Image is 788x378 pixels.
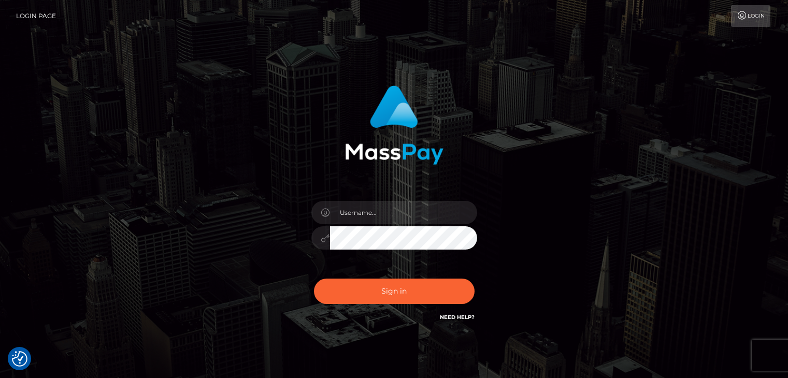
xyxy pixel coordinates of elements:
input: Username... [330,201,477,224]
img: Revisit consent button [12,351,27,367]
button: Consent Preferences [12,351,27,367]
button: Sign in [314,279,475,304]
a: Need Help? [440,314,475,321]
a: Login [731,5,770,27]
img: MassPay Login [345,85,443,165]
a: Login Page [16,5,56,27]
